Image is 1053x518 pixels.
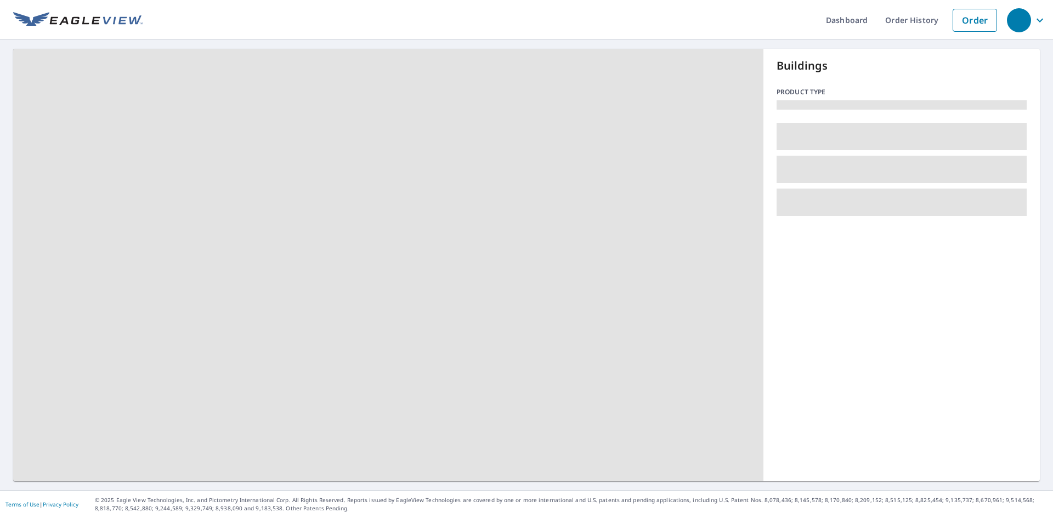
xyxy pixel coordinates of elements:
a: Privacy Policy [43,500,78,508]
p: Buildings [777,58,1027,74]
p: © 2025 Eagle View Technologies, Inc. and Pictometry International Corp. All Rights Reserved. Repo... [95,496,1048,513]
a: Terms of Use [5,500,39,508]
img: EV Logo [13,12,143,29]
a: Order [953,9,997,32]
p: | [5,501,78,508]
p: Product type [777,87,1027,97]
